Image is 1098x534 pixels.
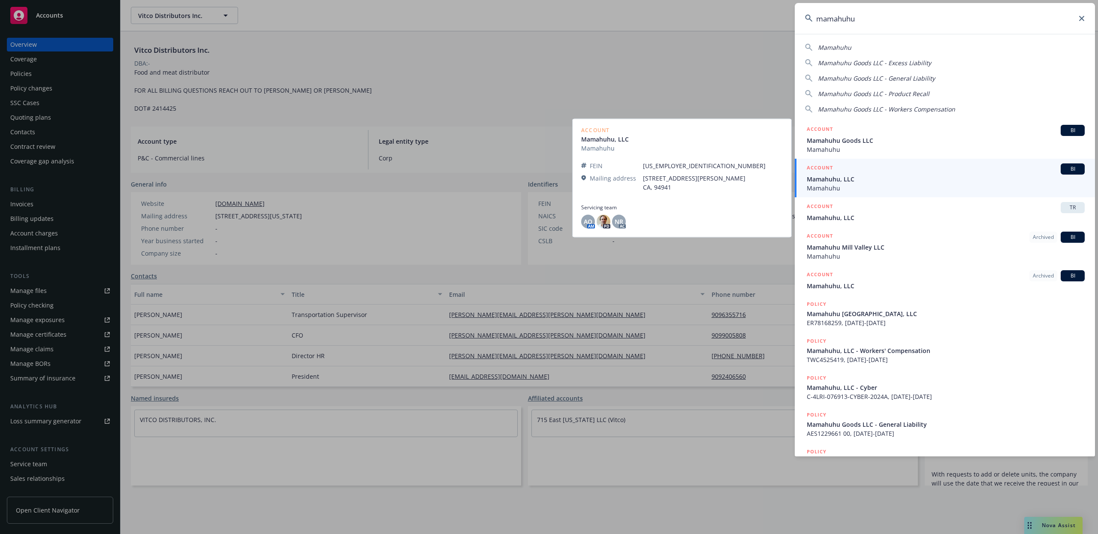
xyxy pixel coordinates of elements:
[1064,233,1081,241] span: BI
[818,59,931,67] span: Mamahuhu Goods LLC - Excess Liability
[795,295,1095,332] a: POLICYMamahuhu [GEOGRAPHIC_DATA], LLCER78168259, [DATE]-[DATE]
[1033,233,1054,241] span: Archived
[795,197,1095,227] a: ACCOUNTTRMamahuhu, LLC
[818,43,851,51] span: Mamahuhu
[807,318,1085,327] span: ER78168259, [DATE]-[DATE]
[795,443,1095,480] a: POLICY
[795,159,1095,197] a: ACCOUNTBIMamahuhu, LLCMamahuhu
[807,145,1085,154] span: Mamahuhu
[807,374,827,382] h5: POLICY
[807,410,827,419] h5: POLICY
[1064,204,1081,211] span: TR
[807,202,833,212] h5: ACCOUNT
[807,163,833,174] h5: ACCOUNT
[807,281,1085,290] span: Mamahuhu, LLC
[807,429,1085,438] span: AES1229661 00, [DATE]-[DATE]
[795,3,1095,34] input: Search...
[807,346,1085,355] span: Mamahuhu, LLC - Workers' Compensation
[795,406,1095,443] a: POLICYMamahuhu Goods LLC - General LiabilityAES1229661 00, [DATE]-[DATE]
[807,355,1085,364] span: TWC4525419, [DATE]-[DATE]
[1064,272,1081,280] span: BI
[818,74,935,82] span: Mamahuhu Goods LLC - General Liability
[1064,165,1081,173] span: BI
[807,184,1085,193] span: Mamahuhu
[807,300,827,308] h5: POLICY
[795,120,1095,159] a: ACCOUNTBIMamahuhu Goods LLCMamahuhu
[807,136,1085,145] span: Mamahuhu Goods LLC
[807,175,1085,184] span: Mamahuhu, LLC
[807,420,1085,429] span: Mamahuhu Goods LLC - General Liability
[795,265,1095,295] a: ACCOUNTArchivedBIMamahuhu, LLC
[807,270,833,281] h5: ACCOUNT
[807,243,1085,252] span: Mamahuhu Mill Valley LLC
[807,232,833,242] h5: ACCOUNT
[807,383,1085,392] span: Mamahuhu, LLC - Cyber
[807,337,827,345] h5: POLICY
[818,90,929,98] span: Mamahuhu Goods LLC - Product Recall
[807,309,1085,318] span: Mamahuhu [GEOGRAPHIC_DATA], LLC
[807,392,1085,401] span: C-4LRI-076913-CYBER-2024A, [DATE]-[DATE]
[1033,272,1054,280] span: Archived
[1064,127,1081,134] span: BI
[807,125,833,135] h5: ACCOUNT
[795,332,1095,369] a: POLICYMamahuhu, LLC - Workers' CompensationTWC4525419, [DATE]-[DATE]
[795,227,1095,265] a: ACCOUNTArchivedBIMamahuhu Mill Valley LLCMamahuhu
[807,252,1085,261] span: Mamahuhu
[818,105,955,113] span: Mamahuhu Goods LLC - Workers Compensation
[795,369,1095,406] a: POLICYMamahuhu, LLC - CyberC-4LRI-076913-CYBER-2024A, [DATE]-[DATE]
[807,213,1085,222] span: Mamahuhu, LLC
[807,447,827,456] h5: POLICY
